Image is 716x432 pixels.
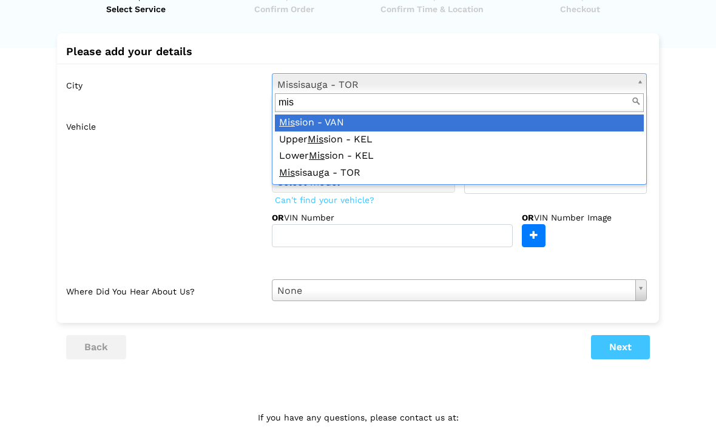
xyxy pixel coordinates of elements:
div: Lower sion - KEL [275,148,644,165]
div: sion - VAN [275,115,644,131]
div: sisauga - TOR [275,165,644,182]
span: Mis [279,116,295,128]
span: Mis [279,167,295,178]
span: Mis [309,150,325,161]
span: Mis [308,133,323,145]
div: Upper sion - KEL [275,131,644,148]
